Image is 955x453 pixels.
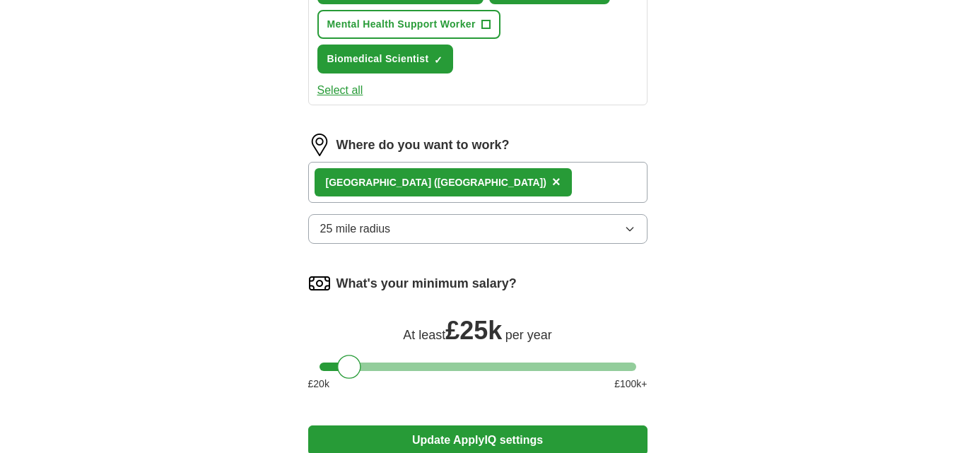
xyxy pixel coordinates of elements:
button: 25 mile radius [308,214,648,244]
span: Biomedical Scientist [327,52,429,66]
span: ([GEOGRAPHIC_DATA]) [434,177,546,188]
span: £ 25k [445,316,502,345]
span: At least [403,328,445,342]
span: £ 20 k [308,377,329,392]
button: Biomedical Scientist✓ [317,45,454,73]
label: Where do you want to work? [336,136,510,155]
span: Mental Health Support Worker [327,17,476,32]
span: 25 mile radius [320,220,391,237]
span: per year [505,328,552,342]
strong: [GEOGRAPHIC_DATA] [326,177,432,188]
span: £ 100 k+ [614,377,647,392]
label: What's your minimum salary? [336,274,517,293]
img: location.png [308,134,331,156]
button: Mental Health Support Worker [317,10,500,39]
span: × [552,174,561,189]
button: × [552,172,561,193]
img: salary.png [308,272,331,295]
span: ✓ [434,54,443,66]
button: Select all [317,82,363,99]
